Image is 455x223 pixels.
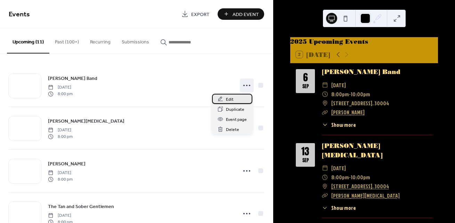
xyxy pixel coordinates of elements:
[302,158,309,163] div: Sep
[331,108,365,116] a: [PERSON_NAME]
[48,75,97,82] span: [PERSON_NAME] Band
[226,116,247,123] span: Event page
[48,117,124,125] a: [PERSON_NAME][MEDICAL_DATA]
[218,8,264,20] button: Add Event
[322,173,328,182] div: ​
[322,191,328,200] div: ​
[331,204,356,212] span: Show more
[226,106,244,113] span: Duplicate
[48,91,73,97] span: 8:00 pm
[48,118,124,125] span: [PERSON_NAME][MEDICAL_DATA]
[116,28,155,53] button: Submissions
[176,8,215,20] a: Export
[331,90,349,99] span: 8:00pm
[48,74,97,82] a: [PERSON_NAME] Band
[322,108,328,117] div: ​
[290,37,438,46] div: 2025 Upcoming Events
[7,28,49,53] button: Upcoming (11)
[331,192,400,199] a: [PERSON_NAME][MEDICAL_DATA]
[322,204,356,212] button: ​Show more
[331,182,389,191] a: [STREET_ADDRESS]. 30004
[322,121,328,129] div: ​
[303,73,308,83] div: 6
[233,11,259,18] span: Add Event
[226,126,239,133] span: Delete
[84,28,116,53] button: Recurring
[322,182,328,191] div: ​
[48,160,86,168] span: [PERSON_NAME]
[331,81,346,90] span: [DATE]
[49,28,84,53] button: Past (100+)
[302,84,309,89] div: Sep
[48,176,73,182] span: 8:00 pm
[301,147,309,157] div: 13
[322,204,328,212] div: ​
[322,99,328,108] div: ​
[349,173,351,182] span: -
[331,173,349,182] span: 8:00pm
[331,164,346,173] span: [DATE]
[322,90,328,99] div: ​
[48,127,73,133] span: [DATE]
[351,173,370,182] span: 10:00pm
[48,133,73,140] span: 8:00 pm
[48,170,73,176] span: [DATE]
[349,90,351,99] span: -
[322,121,356,129] button: ​Show more
[322,81,328,90] div: ​
[191,11,210,18] span: Export
[48,160,86,168] a: [PERSON_NAME]
[331,99,389,108] span: [STREET_ADDRESS]. 30004
[351,90,370,99] span: 10:00pm
[48,203,114,210] a: The Tan and Sober Gentlemen
[48,84,73,91] span: [DATE]
[226,96,234,103] span: Edit
[322,68,400,75] a: [PERSON_NAME] Band
[331,121,356,129] span: Show more
[322,164,328,173] div: ​
[9,8,30,21] span: Events
[322,142,383,158] a: [PERSON_NAME][MEDICAL_DATA]
[48,213,73,219] span: [DATE]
